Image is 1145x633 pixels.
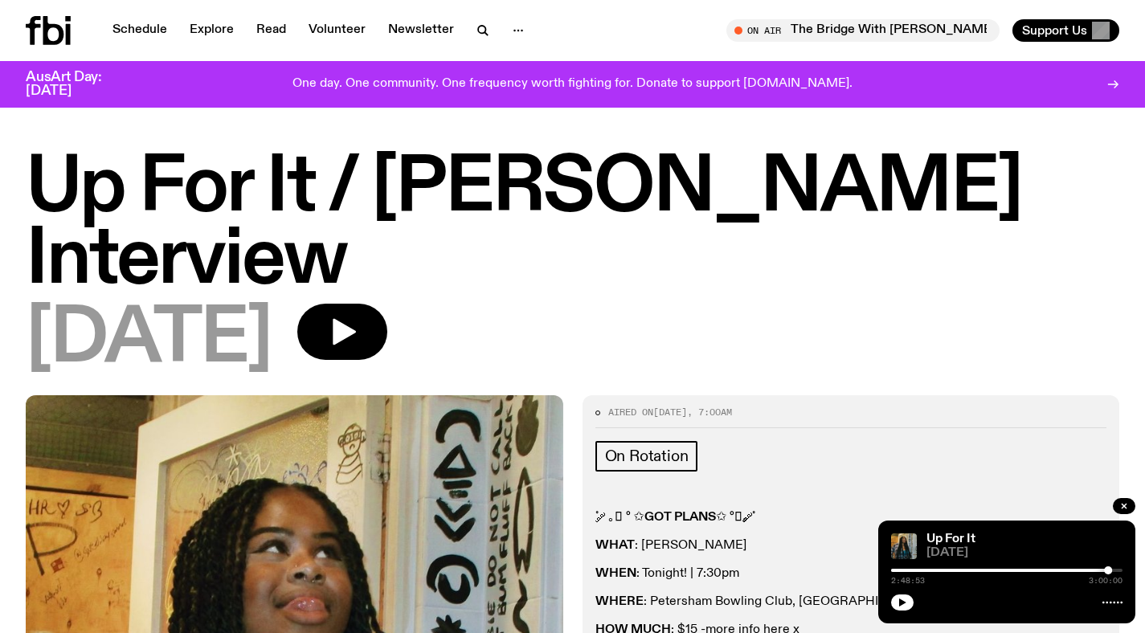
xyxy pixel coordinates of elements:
[926,533,975,545] a: Up For It
[26,71,129,98] h3: AusArt Day: [DATE]
[595,510,1107,525] p: ˚ ༘ ｡𖦹 ° ✩ ✩ °𖦹｡ ༘˚
[653,406,687,419] span: [DATE]
[687,406,732,419] span: , 7:00am
[1012,19,1119,42] button: Support Us
[595,539,635,552] strong: WHAT
[726,19,1000,42] button: On AirThe Bridge With [PERSON_NAME]
[891,577,925,585] span: 2:48:53
[180,19,243,42] a: Explore
[247,19,296,42] a: Read
[299,19,375,42] a: Volunteer
[103,19,177,42] a: Schedule
[595,441,698,472] a: On Rotation
[608,406,653,419] span: Aired on
[26,304,272,376] span: [DATE]
[1089,577,1123,585] span: 3:00:00
[891,533,917,559] img: Ify - a Brown Skin girl with black braided twists, looking up to the side with her tongue stickin...
[926,547,1123,559] span: [DATE]
[1022,23,1087,38] span: Support Us
[378,19,464,42] a: Newsletter
[644,511,716,524] strong: GOT PLANS
[595,566,1107,582] p: : Tonight! | 7:30pm
[595,594,1107,610] p: : Petersham Bowling Club, [GEOGRAPHIC_DATA]
[26,153,1119,297] h1: Up For It / [PERSON_NAME] Interview
[595,595,644,608] strong: WHERE
[292,77,853,92] p: One day. One community. One frequency worth fighting for. Donate to support [DOMAIN_NAME].
[595,538,1107,553] p: : [PERSON_NAME]
[595,567,636,580] strong: WHEN
[605,447,689,465] span: On Rotation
